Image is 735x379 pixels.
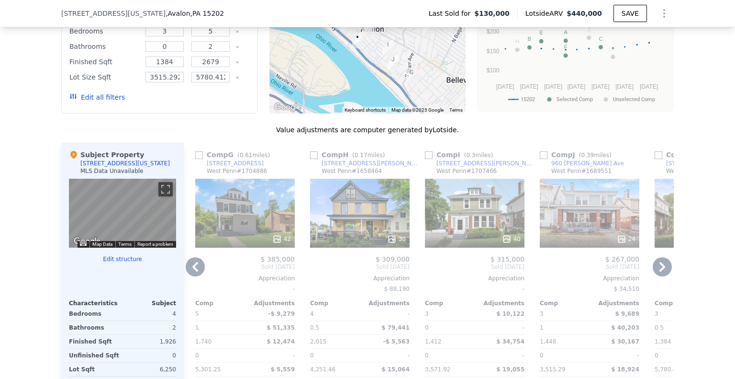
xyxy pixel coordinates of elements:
[540,150,615,160] div: Comp J
[345,107,386,114] button: Keyboard shortcuts
[166,9,224,18] span: , Avalon
[137,241,173,247] a: Report a problem
[564,44,568,50] text: F
[271,366,295,373] span: $ 5,559
[195,263,295,271] span: Sold [DATE]
[540,263,639,271] span: Sold [DATE]
[655,310,658,317] span: 3
[381,324,410,331] span: $ 79,441
[540,321,588,334] div: 1
[348,152,389,159] span: ( miles)
[118,241,132,247] a: Terms (opens in new tab)
[387,234,406,244] div: 30
[615,83,634,90] text: [DATE]
[69,55,140,69] div: Finished Sqft
[348,28,367,52] div: 711 Ohio River Blvd
[425,366,450,373] span: 3,571.92
[425,321,473,334] div: 0
[158,182,173,196] button: Toggle fullscreen view
[528,36,531,42] text: B
[80,160,170,167] div: [STREET_ADDRESS][US_STATE]
[425,352,429,359] span: 0
[487,28,500,35] text: $200
[540,310,544,317] span: 3
[425,299,475,307] div: Comp
[376,255,410,263] span: $ 309,000
[590,299,639,307] div: Adjustments
[515,38,519,44] text: H
[310,275,410,282] div: Appreciation
[487,48,500,55] text: $150
[614,286,639,292] span: $ 34,510
[611,338,639,345] span: $ 30,167
[613,96,655,103] text: Unselected Comp
[69,335,121,348] div: Finished Sqft
[124,321,176,334] div: 2
[666,160,723,167] div: [STREET_ADDRESS]
[195,299,245,307] div: Comp
[195,352,199,359] span: 0
[591,349,639,362] div: -
[124,307,176,321] div: 4
[391,107,444,113] span: Map data ©2025 Google
[591,83,610,90] text: [DATE]
[261,255,295,263] span: $ 385,000
[496,366,524,373] span: $ 19,055
[496,338,524,345] span: $ 34,754
[69,24,140,38] div: Bedrooms
[540,299,590,307] div: Comp
[436,160,536,167] div: [STREET_ADDRESS][PERSON_NAME]
[615,310,639,317] span: $ 9,689
[425,275,524,282] div: Appreciation
[61,125,674,135] div: Value adjustments are computer generated by Lotside .
[551,160,624,167] div: 960 [PERSON_NAME] Ave
[360,16,379,40] div: 304 S School St
[520,83,538,90] text: [DATE]
[310,321,358,334] div: 0.5
[362,349,410,362] div: -
[245,299,295,307] div: Adjustments
[195,160,264,167] a: [STREET_ADDRESS]
[460,152,497,159] span: ( miles)
[567,10,602,17] span: $440,000
[544,83,562,90] text: [DATE]
[69,321,121,334] div: Bathrooms
[310,263,410,271] span: Sold [DATE]
[655,366,680,373] span: 5,780.41
[235,76,239,80] button: Clear
[655,352,658,359] span: 0
[666,167,726,175] div: West Penn # 1710459
[310,160,421,167] a: [STREET_ADDRESS][PERSON_NAME]
[568,83,586,90] text: [DATE]
[540,366,565,373] span: 3,515.29
[92,241,112,248] button: Map Data
[69,40,140,53] div: Bathrooms
[310,310,314,317] span: 4
[611,324,639,331] span: $ 40,203
[247,349,295,362] div: -
[310,338,326,345] span: 2,015
[124,335,176,348] div: 1,926
[69,349,121,362] div: Unfinished Sqft
[539,30,543,35] text: E
[267,338,295,345] span: $ 12,474
[521,96,535,103] text: 15202
[190,10,224,17] span: , PA 15202
[502,234,521,244] div: 40
[557,96,593,103] text: Selected Comp
[80,241,87,246] button: Keyboard shortcuts
[235,60,239,64] button: Clear
[310,299,360,307] div: Comp
[540,338,556,345] span: 1,448
[655,338,671,345] span: 1,384
[71,235,103,248] a: Open this area in Google Maps (opens a new window)
[402,64,421,88] div: 615 Cliff Ave
[640,83,658,90] text: [DATE]
[267,324,295,331] span: $ 51,335
[234,152,274,159] span: ( miles)
[384,51,402,75] div: 960 Jackman Ave
[379,36,397,60] div: 291 Mckinley Ave
[69,92,125,102] button: Edit all filters
[268,310,295,317] span: -$ 9,279
[490,255,524,263] span: $ 315,000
